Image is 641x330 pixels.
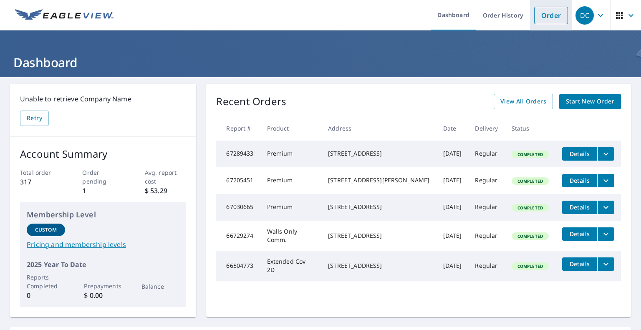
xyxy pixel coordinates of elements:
[437,141,469,167] td: [DATE]
[260,251,322,281] td: Extended Cov 2D
[328,262,429,270] div: [STREET_ADDRESS]
[567,150,592,158] span: Details
[597,257,614,271] button: filesDropdownBtn-66504773
[321,116,436,141] th: Address
[260,141,322,167] td: Premium
[216,94,286,109] p: Recent Orders
[512,151,548,157] span: Completed
[216,194,260,221] td: 67030665
[216,167,260,194] td: 67205451
[567,230,592,238] span: Details
[597,201,614,214] button: filesDropdownBtn-67030665
[500,96,546,107] span: View All Orders
[505,116,555,141] th: Status
[20,111,49,126] button: Retry
[597,147,614,161] button: filesDropdownBtn-67289433
[216,251,260,281] td: 66504773
[567,176,592,184] span: Details
[512,205,548,211] span: Completed
[27,239,179,249] a: Pricing and membership levels
[216,141,260,167] td: 67289433
[260,194,322,221] td: Premium
[468,167,505,194] td: Regular
[512,233,548,239] span: Completed
[328,149,429,158] div: [STREET_ADDRESS]
[84,282,122,290] p: Prepayments
[27,290,65,300] p: 0
[260,221,322,251] td: Walls Only Comm.
[20,168,62,177] p: Total order
[566,96,614,107] span: Start New Order
[216,116,260,141] th: Report #
[468,251,505,281] td: Regular
[328,232,429,240] div: [STREET_ADDRESS]
[562,201,597,214] button: detailsBtn-67030665
[468,221,505,251] td: Regular
[567,203,592,211] span: Details
[216,221,260,251] td: 66729274
[559,94,621,109] a: Start New Order
[468,194,505,221] td: Regular
[437,194,469,221] td: [DATE]
[82,186,124,196] p: 1
[27,259,179,270] p: 2025 Year To Date
[328,203,429,211] div: [STREET_ADDRESS]
[512,178,548,184] span: Completed
[328,176,429,184] div: [STREET_ADDRESS][PERSON_NAME]
[27,273,65,290] p: Reports Completed
[562,257,597,271] button: detailsBtn-66504773
[562,147,597,161] button: detailsBtn-67289433
[597,227,614,241] button: filesDropdownBtn-66729274
[575,6,594,25] div: DC
[437,116,469,141] th: Date
[15,9,114,22] img: EV Logo
[562,174,597,187] button: detailsBtn-67205451
[260,116,322,141] th: Product
[20,177,62,187] p: 317
[437,251,469,281] td: [DATE]
[468,141,505,167] td: Regular
[534,7,568,24] a: Order
[145,186,187,196] p: $ 53.29
[494,94,553,109] a: View All Orders
[10,54,631,71] h1: Dashboard
[260,167,322,194] td: Premium
[597,174,614,187] button: filesDropdownBtn-67205451
[468,116,505,141] th: Delivery
[145,168,187,186] p: Avg. report cost
[141,282,180,291] p: Balance
[27,113,42,123] span: Retry
[512,263,548,269] span: Completed
[27,209,179,220] p: Membership Level
[562,227,597,241] button: detailsBtn-66729274
[567,260,592,268] span: Details
[20,94,186,104] p: Unable to retrieve Company Name
[437,221,469,251] td: [DATE]
[20,146,186,161] p: Account Summary
[437,167,469,194] td: [DATE]
[35,226,57,234] p: Custom
[82,168,124,186] p: Order pending
[84,290,122,300] p: $ 0.00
